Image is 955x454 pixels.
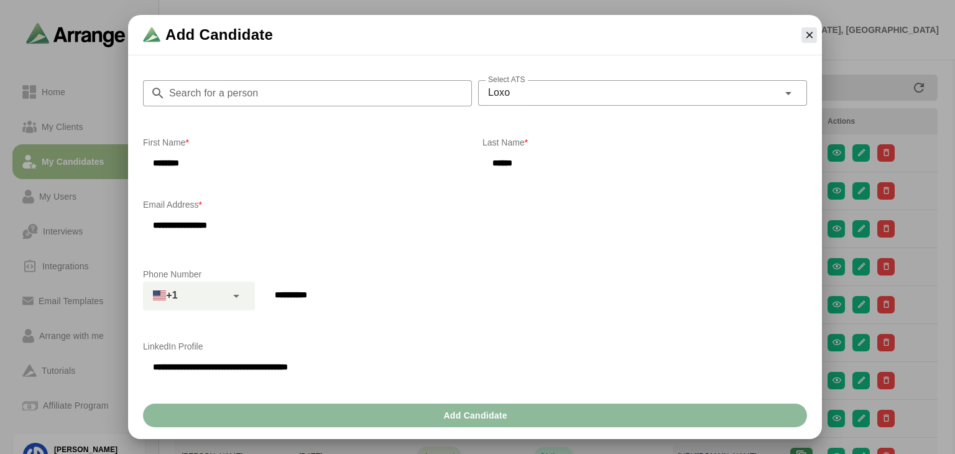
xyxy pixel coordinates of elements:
button: Add Candidate [143,404,807,427]
p: First Name [143,135,468,150]
span: Add Candidate [443,404,507,427]
p: LinkedIn Profile [143,339,807,354]
p: Email Address [143,197,807,212]
span: Loxo [488,85,510,101]
p: Phone Number [143,267,807,282]
p: Last Name [482,135,807,150]
span: Add Candidate [165,25,273,45]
